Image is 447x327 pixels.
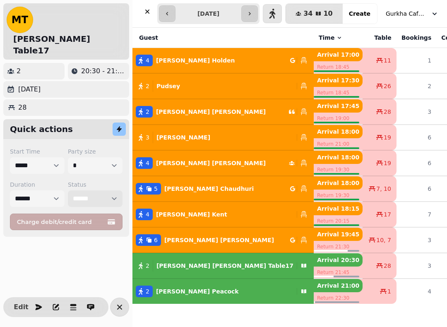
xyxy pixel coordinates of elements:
[132,102,314,122] button: 2[PERSON_NAME] [PERSON_NAME]
[10,147,65,156] label: Start Time
[13,33,126,56] h2: [PERSON_NAME] Table17
[342,4,377,24] button: Create
[314,164,363,176] p: Return 19:30
[314,215,363,227] p: Return 20:15
[10,180,65,189] label: Duration
[132,256,314,276] button: 2[PERSON_NAME] [PERSON_NAME] Table17
[17,66,21,76] p: 2
[381,6,444,21] button: Gurkha Cafe & Restauarant
[314,48,363,61] p: Arrival 17:00
[314,253,363,267] p: Arrival 20:30
[376,185,391,193] span: 7, 10
[132,50,314,70] button: 4[PERSON_NAME] Holden
[132,204,314,224] button: 4[PERSON_NAME] Kent
[10,123,73,135] h2: Quick actions
[68,180,123,189] label: Status
[397,176,436,202] td: 6
[384,82,391,90] span: 26
[397,227,436,253] td: 3
[314,74,363,87] p: Arrival 17:30
[314,99,363,113] p: Arrival 17:45
[376,236,391,244] span: 10, 7
[397,253,436,279] td: 3
[363,28,397,48] th: Table
[397,125,436,150] td: 6
[314,151,363,164] p: Arrival 18:00
[132,153,314,173] button: 4[PERSON_NAME] [PERSON_NAME]
[68,147,123,156] label: Party size
[286,4,343,24] button: 3410
[397,73,436,99] td: 2
[397,99,436,125] td: 3
[384,133,391,142] span: 19
[156,56,235,65] p: [PERSON_NAME] Holden
[156,133,210,142] p: [PERSON_NAME]
[384,262,391,270] span: 28
[314,228,363,241] p: Arrival 19:45
[397,48,436,74] td: 1
[10,214,123,230] button: Charge debit/credit card
[154,185,158,193] span: 5
[386,10,427,18] span: Gurkha Cafe & Restauarant
[314,202,363,215] p: Arrival 18:15
[146,56,149,65] span: 4
[132,179,314,199] button: 5[PERSON_NAME] Chaudhuri
[314,138,363,150] p: Return 21:00
[18,84,41,94] p: [DATE]
[146,82,149,90] span: 2
[156,287,239,296] p: [PERSON_NAME] Peacock
[132,281,314,301] button: 2[PERSON_NAME] Peacock
[156,108,266,116] p: [PERSON_NAME] [PERSON_NAME]
[132,76,314,96] button: 2Pudsey
[146,210,149,219] span: 4
[397,279,436,304] td: 4
[12,15,28,25] span: MT
[397,150,436,176] td: 6
[314,61,363,73] p: Return 18:45
[384,108,391,116] span: 28
[146,133,149,142] span: 3
[397,28,436,48] th: Bookings
[156,159,266,167] p: [PERSON_NAME] [PERSON_NAME]
[387,287,391,296] span: 1
[384,56,391,65] span: 11
[18,103,26,113] p: 28
[314,113,363,124] p: Return 19:00
[384,210,391,219] span: 17
[16,304,26,310] span: Edit
[314,176,363,190] p: Arrival 18:00
[397,202,436,227] td: 7
[132,127,314,147] button: 3[PERSON_NAME]
[349,11,370,17] span: Create
[146,108,149,116] span: 2
[17,219,106,225] span: Charge debit/credit card
[154,236,158,244] span: 6
[314,267,363,278] p: Return 21:45
[156,262,293,270] p: [PERSON_NAME] [PERSON_NAME] Table17
[314,125,363,138] p: Arrival 18:00
[314,292,363,304] p: Return 22:30
[132,230,314,250] button: 6[PERSON_NAME] [PERSON_NAME]
[164,236,274,244] p: [PERSON_NAME] [PERSON_NAME]
[314,279,363,292] p: Arrival 21:00
[314,87,363,99] p: Return 18:45
[384,159,391,167] span: 19
[146,262,149,270] span: 2
[146,159,149,167] span: 4
[314,190,363,201] p: Return 19:30
[319,34,334,42] span: Time
[164,185,254,193] p: [PERSON_NAME] Chaudhuri
[314,241,363,252] p: Return 21:30
[132,28,314,48] th: Guest
[323,10,332,17] span: 10
[146,287,149,296] span: 2
[303,10,312,17] span: 34
[13,299,29,315] button: Edit
[156,82,180,90] p: Pudsey
[81,66,126,76] p: 20:30 - 21:45
[319,34,343,42] button: Time
[156,210,227,219] p: [PERSON_NAME] Kent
